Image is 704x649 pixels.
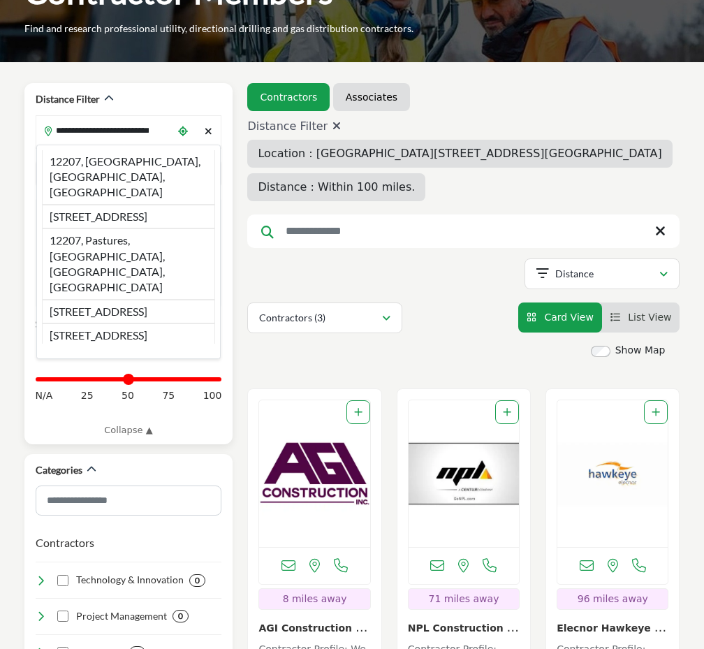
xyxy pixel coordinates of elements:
[408,620,520,635] h3: NPL Construction Co.
[258,620,370,635] h3: AGI Construction Inc.
[76,609,167,623] h4: Project Management: Effective planning, coordination, and oversight to deliver projects on time, ...
[557,400,668,547] img: Elecnor Hawkeye LLC
[602,302,680,333] li: List View
[259,400,369,547] a: Open Listing in new tab
[42,300,216,323] li: [STREET_ADDRESS]
[258,180,415,194] span: Distance : Within 100 miles.
[24,22,413,36] p: Find and research professional utility, directional drilling and gas distribution contractors.
[247,119,680,133] h4: Distance Filter
[36,117,174,144] input: Search Location
[258,147,661,160] span: Location : [GEOGRAPHIC_DATA][STREET_ADDRESS][GEOGRAPHIC_DATA]
[173,117,192,147] div: Choose your current location
[36,388,53,403] span: N/A
[555,267,594,281] p: Distance
[199,117,218,147] div: Clear search location
[42,323,216,343] li: [STREET_ADDRESS]
[247,214,680,248] input: Search Keyword
[42,150,216,205] li: 12207, [GEOGRAPHIC_DATA], [GEOGRAPHIC_DATA], [GEOGRAPHIC_DATA]
[346,90,397,104] a: Associates
[525,258,680,289] button: Distance
[36,486,222,516] input: Search Category
[36,92,100,106] h2: Distance Filter
[42,228,216,300] li: 12207, Pastures, [GEOGRAPHIC_DATA], [GEOGRAPHIC_DATA], [GEOGRAPHIC_DATA]
[409,400,519,547] a: Open Listing in new tab
[259,311,325,325] p: Contractors (3)
[81,388,94,403] span: 25
[259,400,369,547] img: AGI Construction Inc.
[36,317,222,332] div: Search within:
[652,407,660,418] a: Add To List
[518,302,602,333] li: Card View
[36,463,82,477] h2: Categories
[195,576,200,585] b: 0
[409,400,519,547] img: NPL Construction Co.
[247,302,402,333] button: Contractors (3)
[76,573,184,587] h4: Technology & Innovation: Leveraging cutting-edge tools, systems, and processes to optimize effici...
[173,610,189,622] div: 0 Results For Project Management
[615,343,666,358] label: Show Map
[503,407,511,418] a: Add To List
[544,312,593,323] span: Card View
[429,593,499,604] span: 71 miles away
[57,575,68,586] input: Select Technology & Innovation checkbox
[178,611,183,621] b: 0
[189,574,205,587] div: 0 Results For Technology & Innovation
[578,593,648,604] span: 96 miles away
[36,423,222,437] a: Collapse ▲
[260,90,317,104] a: Contractors
[628,312,671,323] span: List View
[557,400,668,547] a: Open Listing in new tab
[283,593,347,604] span: 8 miles away
[527,312,594,323] a: View Card
[42,205,216,228] li: [STREET_ADDRESS]
[36,145,221,359] div: Search Location
[610,312,672,323] a: View List
[36,534,94,551] button: Contractors
[203,388,222,403] span: 100
[162,388,175,403] span: 75
[557,620,668,635] h3: Elecnor Hawkeye LLC
[57,611,68,622] input: Select Project Management checkbox
[354,407,362,418] a: Add To List
[122,388,134,403] span: 50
